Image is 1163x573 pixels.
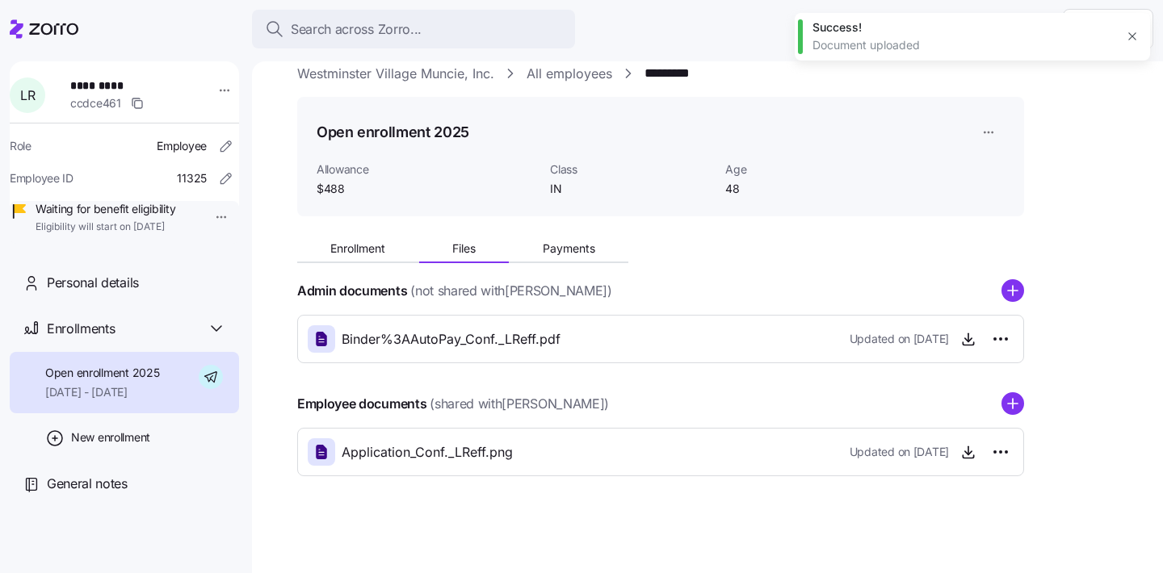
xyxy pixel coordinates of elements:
[71,429,150,445] span: New enrollment
[850,331,949,347] span: Updated on [DATE]
[550,161,712,178] span: Class
[317,161,537,178] span: Allowance
[297,395,426,413] h4: Employee documents
[330,243,385,254] span: Enrollment
[297,282,407,300] h4: Admin documents
[812,19,1115,36] div: Success!
[550,181,712,197] span: IN
[47,474,128,494] span: General notes
[291,19,422,40] span: Search across Zorro...
[36,201,175,217] span: Waiting for benefit eligibility
[725,181,888,197] span: 48
[10,138,31,154] span: Role
[317,122,469,142] h1: Open enrollment 2025
[410,281,611,301] span: (not shared with [PERSON_NAME] )
[543,243,595,254] span: Payments
[70,95,121,111] span: ccdce461
[47,319,115,339] span: Enrollments
[297,64,494,84] a: Westminster Village Muncie, Inc.
[20,89,35,102] span: L R
[10,170,73,186] span: Employee ID
[342,442,513,462] span: Application_Conf._LReff.png
[45,365,159,381] span: Open enrollment 2025
[252,10,575,48] button: Search across Zorro...
[317,181,537,197] span: $488
[725,161,888,178] span: Age
[1001,392,1024,415] svg: add icon
[1001,279,1024,302] svg: add icon
[342,329,561,349] span: Binder%3AAutoPay_Conf._LReff.pdf
[157,138,207,154] span: Employee
[850,444,949,460] span: Updated on [DATE]
[45,384,159,400] span: [DATE] - [DATE]
[452,243,476,254] span: Files
[812,37,1115,53] div: Document uploaded
[527,64,612,84] a: All employees
[47,273,139,293] span: Personal details
[177,170,207,186] span: 11325
[430,394,609,414] span: (shared with [PERSON_NAME] )
[36,220,175,234] span: Eligibility will start on [DATE]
